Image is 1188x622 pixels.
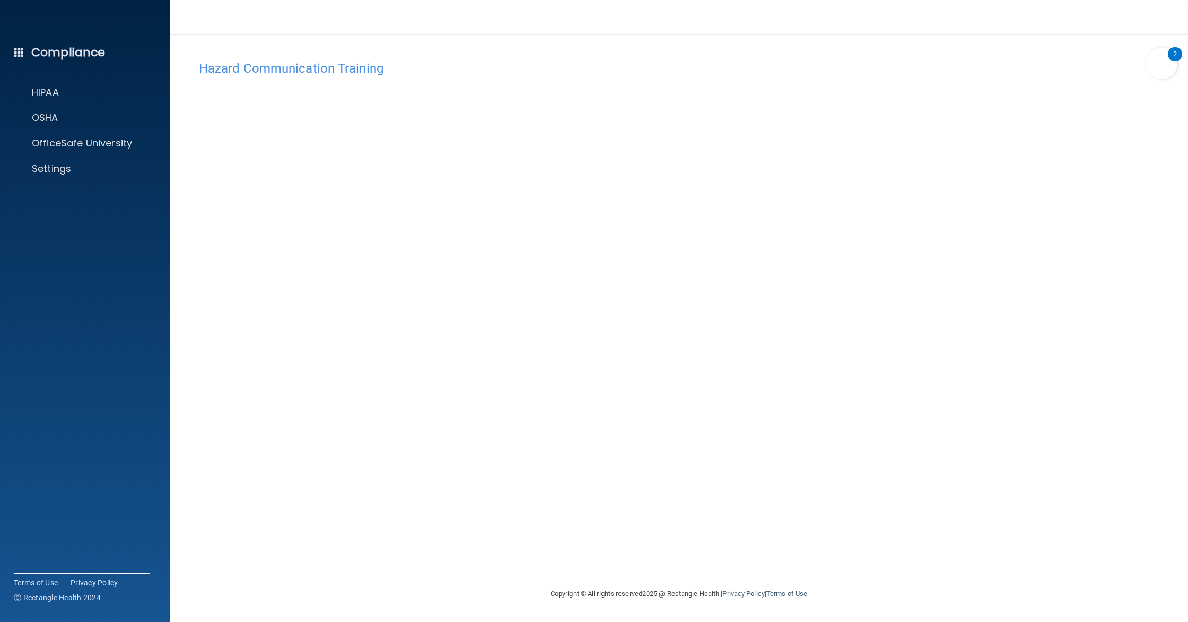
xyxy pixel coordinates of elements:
[1146,48,1177,79] button: Open Resource Center, 2 new notifications
[13,137,154,150] a: OfficeSafe University
[485,577,872,611] div: Copyright © All rights reserved 2025 @ Rectangle Health | |
[722,590,764,598] a: Privacy Policy
[13,162,154,175] a: Settings
[32,162,71,175] p: Settings
[32,137,132,150] p: OfficeSafe University
[199,81,740,431] iframe: HCT
[14,577,58,588] a: Terms of Use
[31,45,105,60] h4: Compliance
[71,577,118,588] a: Privacy Policy
[766,590,807,598] a: Terms of Use
[32,86,59,99] p: HIPAA
[32,111,58,124] p: OSHA
[199,62,1159,75] h4: Hazard Communication Training
[1173,54,1177,68] div: 2
[13,11,157,32] img: PMB logo
[13,111,154,124] a: OSHA
[1004,547,1175,589] iframe: Drift Widget Chat Controller
[13,86,154,99] a: HIPAA
[14,592,101,603] span: Ⓒ Rectangle Health 2024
